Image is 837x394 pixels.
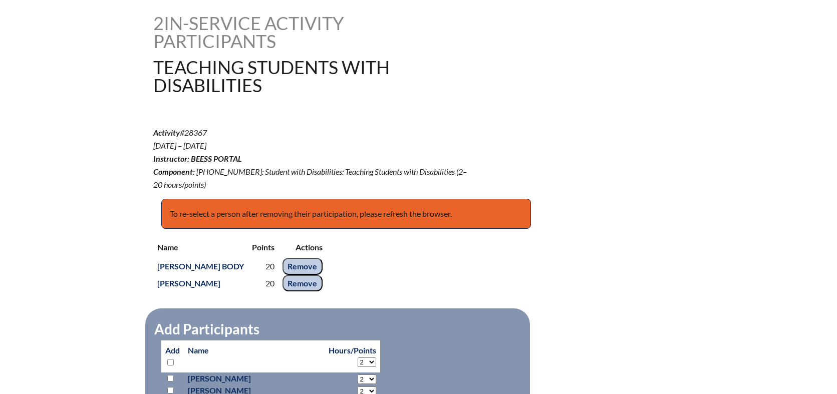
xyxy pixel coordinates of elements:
[153,320,260,337] legend: Add Participants
[153,167,467,189] span: (2–20 hours/points)
[153,141,206,150] span: [DATE] – [DATE]
[196,167,455,176] span: [PHONE_NUMBER]: Student with Disabilities: Teaching Students with Disabilities
[153,128,180,137] b: Activity
[161,199,531,229] p: To re-select a person after removing their participation, please refresh the browser.
[153,167,195,176] b: Component:
[191,154,242,163] span: BEESS Portal
[153,259,248,273] a: [PERSON_NAME] Body
[153,154,189,163] b: Instructor:
[188,344,321,356] p: Name
[157,241,244,254] p: Name
[165,344,180,368] p: Add
[153,58,482,94] h1: Teaching Students with Disabilities
[283,275,323,292] input: Remove
[153,276,224,290] a: [PERSON_NAME]
[248,275,278,292] td: 20
[252,241,274,254] p: Points
[329,344,376,356] p: Hours/Points
[188,372,321,384] p: [PERSON_NAME]
[153,12,164,34] span: 2
[283,258,323,275] input: Remove
[283,241,323,254] p: Actions
[153,14,355,50] h1: In-service Activity Participants
[153,126,506,191] p: #28367
[248,258,278,275] td: 20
